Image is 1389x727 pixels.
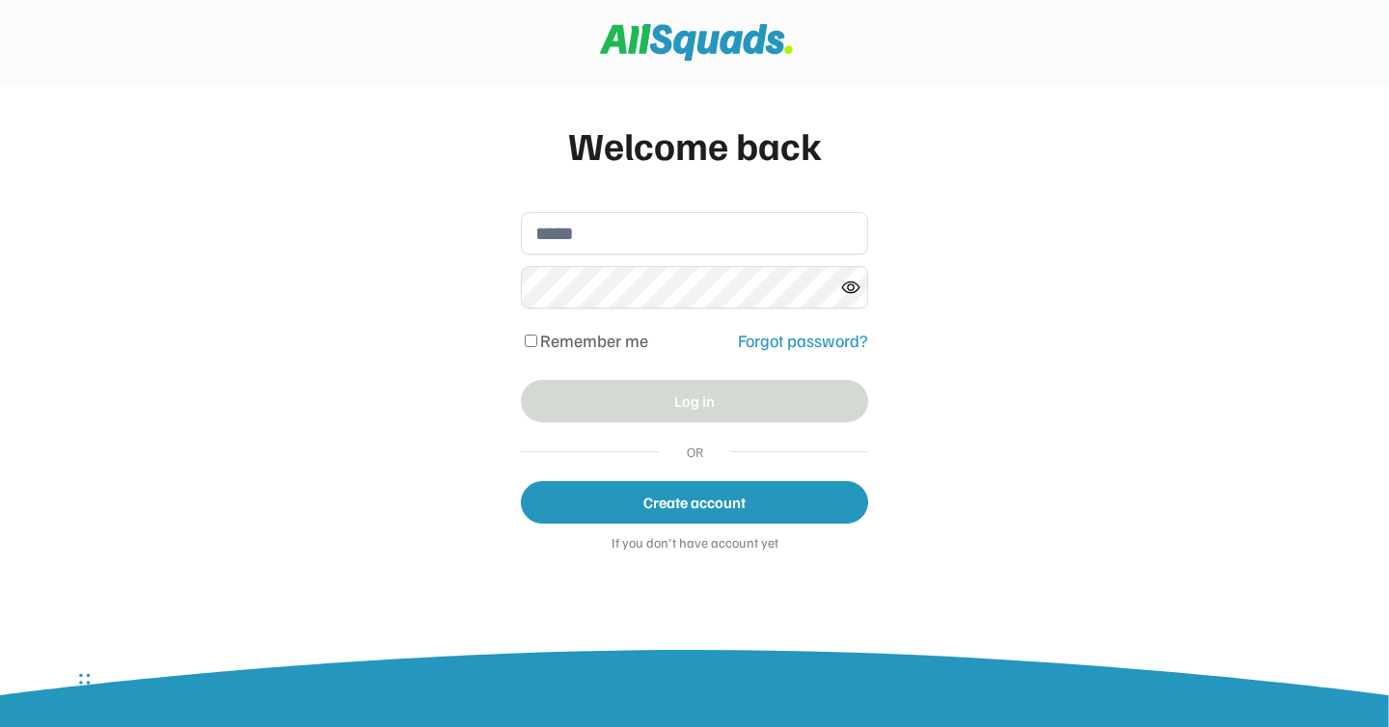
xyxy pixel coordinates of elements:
button: Create account [521,481,868,524]
div: OR [678,442,712,462]
label: Remember me [540,330,648,351]
div: Welcome back [521,116,868,174]
div: If you don't have account yet [521,535,868,554]
div: Forgot password? [738,328,868,354]
button: Log in [521,380,868,422]
img: Squad%20Logo.svg [600,24,793,61]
